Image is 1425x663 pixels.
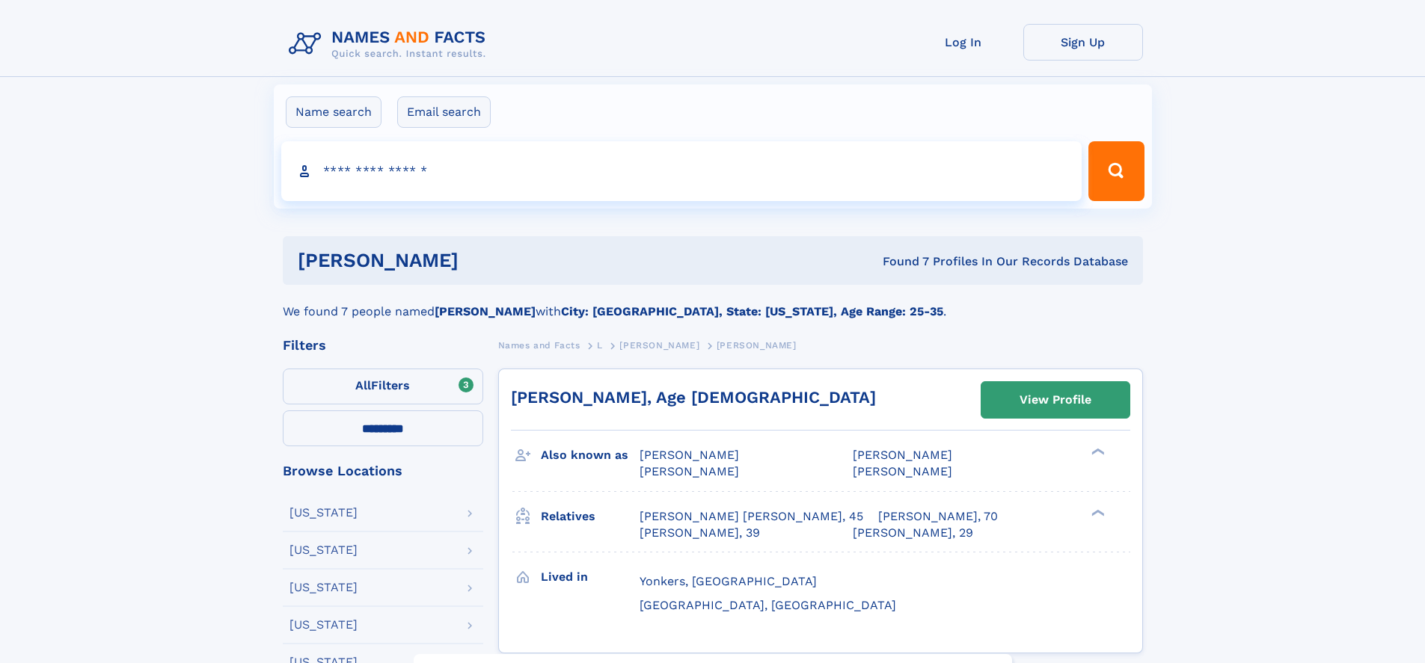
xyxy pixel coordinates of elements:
[619,340,699,351] span: [PERSON_NAME]
[289,544,358,556] div: [US_STATE]
[283,24,498,64] img: Logo Names and Facts
[511,388,876,407] a: [PERSON_NAME], Age [DEMOGRAPHIC_DATA]
[281,141,1082,201] input: search input
[640,448,739,462] span: [PERSON_NAME]
[435,304,536,318] b: [PERSON_NAME]
[286,96,381,128] label: Name search
[597,336,603,354] a: L
[1023,24,1143,61] a: Sign Up
[1020,383,1091,417] div: View Profile
[561,304,943,318] b: City: [GEOGRAPHIC_DATA], State: [US_STATE], Age Range: 25-35
[541,564,640,590] h3: Lived in
[1088,141,1144,201] button: Search Button
[904,24,1023,61] a: Log In
[541,504,640,529] h3: Relatives
[283,464,483,478] div: Browse Locations
[597,340,603,351] span: L
[289,582,358,593] div: [US_STATE]
[670,253,1128,270] div: Found 7 Profiles In Our Records Database
[619,336,699,354] a: [PERSON_NAME]
[283,368,483,404] label: Filters
[853,525,973,541] a: [PERSON_NAME], 29
[1088,508,1106,517] div: ❯
[298,251,671,270] h1: [PERSON_NAME]
[717,340,797,351] span: [PERSON_NAME]
[640,464,739,478] span: [PERSON_NAME]
[640,574,817,588] span: Yonkers, [GEOGRAPHIC_DATA]
[283,339,483,352] div: Filters
[640,598,896,612] span: [GEOGRAPHIC_DATA], [GEOGRAPHIC_DATA]
[853,448,952,462] span: [PERSON_NAME]
[289,507,358,519] div: [US_STATE]
[283,285,1143,321] div: We found 7 people named with .
[498,336,580,354] a: Names and Facts
[397,96,491,128] label: Email search
[981,382,1130,418] a: View Profile
[878,508,998,525] a: [PERSON_NAME], 70
[640,525,760,541] a: [PERSON_NAME], 39
[853,464,952,478] span: [PERSON_NAME]
[541,442,640,468] h3: Also known as
[289,619,358,631] div: [US_STATE]
[355,378,371,392] span: All
[1088,447,1106,457] div: ❯
[640,508,863,525] a: [PERSON_NAME] [PERSON_NAME], 45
